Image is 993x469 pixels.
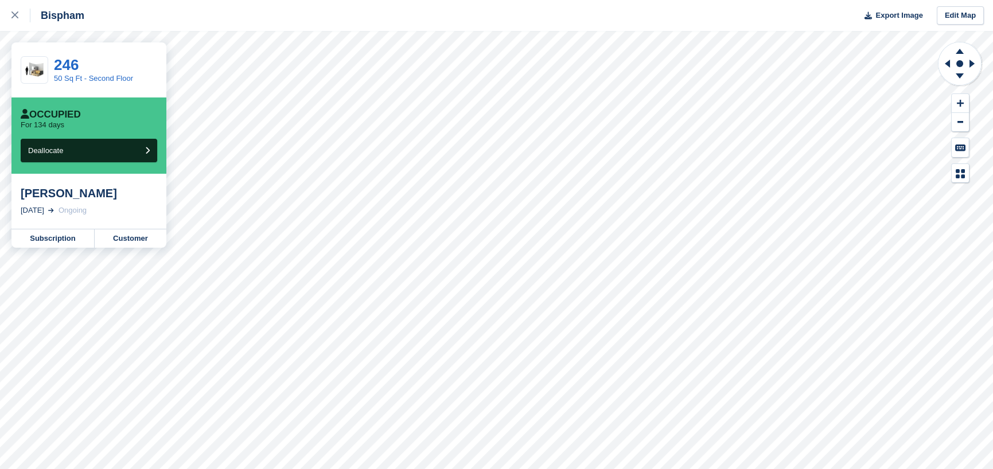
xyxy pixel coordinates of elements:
a: Subscription [11,229,95,248]
button: Zoom Out [952,113,969,132]
p: For 134 days [21,120,64,130]
div: [DATE] [21,205,44,216]
button: Map Legend [952,164,969,183]
img: arrow-right-light-icn-cde0832a797a2874e46488d9cf13f60e5c3a73dbe684e267c42b8395dfbc2abf.svg [48,208,54,213]
div: Ongoing [59,205,87,216]
div: Bispham [30,9,84,22]
a: Edit Map [937,6,984,25]
span: Deallocate [28,146,63,155]
img: 50-sqft-unit%20(4).jpg [21,60,48,80]
button: Deallocate [21,139,157,162]
span: Export Image [875,10,922,21]
a: 50 Sq Ft - Second Floor [54,74,133,83]
a: Customer [95,229,166,248]
button: Export Image [858,6,923,25]
button: Zoom In [952,94,969,113]
div: Occupied [21,109,81,120]
div: [PERSON_NAME] [21,186,157,200]
button: Keyboard Shortcuts [952,138,969,157]
a: 246 [54,56,79,73]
